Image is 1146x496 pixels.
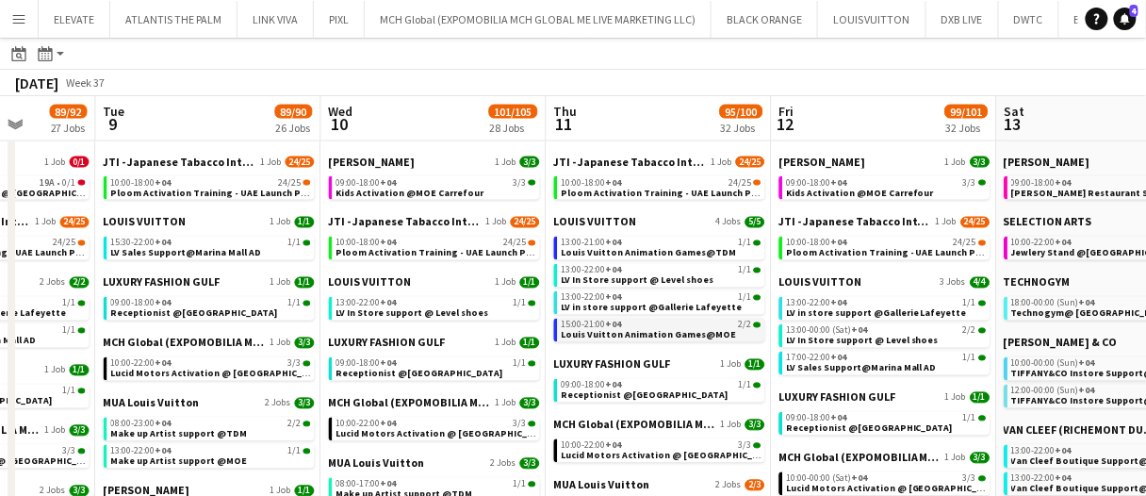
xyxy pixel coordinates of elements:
[554,478,650,492] span: MUA Louis Vuitton
[787,354,847,363] span: 17:00-22:00
[606,439,622,452] span: +04
[329,215,540,275] div: JTI - Japanese Tabacco International1 Job24/2510:00-18:00+0424/25Ploom Activation Training - UAE ...
[606,379,622,391] span: +04
[45,425,66,437] span: 1 Job
[779,155,990,169] a: [PERSON_NAME]1 Job3/3
[787,474,868,484] span: 10:00-00:00 (Sat)
[329,396,492,410] span: MCH Global (EXPOMOBILIA MCH GLOBAL ME LIVE MARKETING LLC)
[329,336,540,350] a: LUXURY FASHION GULF1 Job1/1
[787,247,1012,259] span: Ploom Activation Training - UAE Launch Program
[562,247,737,259] span: Louis Vuitton Animation Games@TDM
[70,157,90,168] span: 0/1
[712,1,818,38] button: BLACK ORANGE
[964,178,977,188] span: 3/3
[41,178,56,188] span: 19A
[1080,385,1096,397] span: +04
[63,447,76,456] span: 3/3
[104,396,200,410] span: MUA Louis Vuitton
[787,472,987,494] a: 10:00-00:00 (Sat)+043/3Lucid Motors Activation @ [GEOGRAPHIC_DATA]
[156,237,172,249] span: +04
[520,458,540,470] span: 3/3
[716,217,742,228] span: 4 Jobs
[336,359,397,369] span: 09:00-18:00
[554,478,765,492] a: MUA Louis Vuitton2 Jobs2/3
[156,418,172,430] span: +04
[329,336,540,396] div: LUXURY FASHION GULF1 Job1/109:00-18:00+041/1Receptionist @[GEOGRAPHIC_DATA]
[779,215,990,275] div: JTI - Japanese Tabacco International1 Job24/2510:00-18:00+0424/25Ploom Activation Training - UAE ...
[54,239,76,248] span: 24/25
[745,420,765,431] span: 3/3
[288,447,302,456] span: 1/1
[336,428,554,440] span: Lucid Motors Activation @ Galleria Mall
[295,277,315,289] span: 1/1
[1056,445,1072,457] span: +04
[1012,299,1096,308] span: 18:00-00:00 (Sun)
[104,336,315,396] div: MCH Global (EXPOMOBILIA MCH GLOBAL ME LIVE MARKETING LLC)1 Job3/310:00-22:00+043/3Lucid Motors Ac...
[964,299,977,308] span: 1/1
[63,178,76,188] span: 0/1
[111,239,172,248] span: 15:30-22:00
[329,456,425,471] span: MUA Louis Vuitton
[1056,176,1072,189] span: +04
[562,441,622,451] span: 10:00-22:00
[104,275,315,336] div: LUXURY FASHION GULF1 Job1/109:00-18:00+041/1Receptionist @[GEOGRAPHIC_DATA]
[739,239,752,248] span: 1/1
[261,157,282,168] span: 1 Job
[1012,178,1072,188] span: 09:00-18:00
[787,324,987,346] a: 13:00-00:00 (Sat)+042/2LV In Store support @ Level shoes
[36,217,57,228] span: 1 Job
[279,178,302,188] span: 24/25
[964,474,977,484] span: 3/3
[606,237,622,249] span: +04
[496,157,516,168] span: 1 Job
[554,215,637,229] span: LOUIS VUITTON
[336,187,484,199] span: Kids Activation @MOE Carrefour
[606,176,622,189] span: +04
[329,215,483,229] span: JTI - Japanese Tabacco International
[237,1,314,38] button: LINK VIVA
[721,420,742,431] span: 1 Job
[739,266,752,275] span: 1/1
[745,359,765,371] span: 1/1
[729,178,752,188] span: 24/25
[111,297,311,319] a: 09:00-18:00+041/1Receptionist @[GEOGRAPHIC_DATA]
[39,1,110,38] button: ELEVATE
[606,291,622,304] span: +04
[562,239,622,248] span: 13:00-21:00
[1012,359,1096,369] span: 10:00-00:00 (Sun)
[336,420,397,429] span: 10:00-22:00
[787,176,987,198] a: 09:00-18:00+043/3Kids Activation @MOE Carrefour
[739,293,752,303] span: 1/1
[562,302,743,314] span: LV in store support @Gallerie Lafeyette
[104,275,221,289] span: LUXURY FASHION GULF
[70,277,90,289] span: 2/2
[831,352,847,364] span: +04
[779,451,990,465] a: MCH Global (EXPOMOBILIA MCH GLOBAL ME LIVE MARKETING LLC)1 Job3/3
[779,451,942,465] span: MCH Global (EXPOMOBILIA MCH GLOBAL ME LIVE MARKETING LLC)
[511,217,540,228] span: 24/25
[329,456,540,471] a: MUA Louis Vuitton2 Jobs3/3
[520,338,540,349] span: 1/1
[971,277,990,289] span: 4/4
[779,215,990,229] a: JTI - Japanese Tabacco International1 Job24/25
[562,274,714,287] span: LV In Store support @ Level shoes
[787,299,847,308] span: 13:00-22:00
[336,307,489,320] span: LV In Store support @ Level shoes
[787,362,938,374] span: LV Sales Support@Marina Mall AD
[270,338,291,349] span: 1 Job
[1056,472,1072,485] span: +04
[266,398,291,409] span: 2 Jobs
[329,155,416,169] span: JACK MORTON
[336,368,503,380] span: Receptionist @Saint Laurent
[787,326,868,336] span: 13:00-00:00 (Sat)
[1080,357,1096,370] span: +04
[336,247,562,259] span: Ploom Activation Training - UAE Launch Program
[779,275,990,289] a: LOUIS VUITTON3 Jobs4/4
[514,178,527,188] span: 3/3
[562,321,622,330] span: 15:00-21:00
[295,338,315,349] span: 3/3
[1005,336,1119,350] span: TIFFANY & CO
[971,392,990,404] span: 1/1
[111,420,172,429] span: 08:00-23:00
[554,155,708,169] span: JTI - Japanese Tabacco International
